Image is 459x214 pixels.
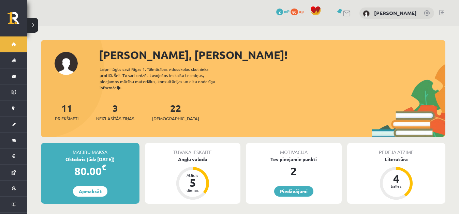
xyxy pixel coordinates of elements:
[41,156,139,163] div: Oktobris (līdz [DATE])
[41,163,139,179] div: 80.00
[73,186,107,197] a: Apmaksāt
[182,177,203,188] div: 5
[284,9,290,14] span: mP
[55,115,78,122] span: Priekšmeti
[152,102,199,122] a: 22[DEMOGRAPHIC_DATA]
[274,186,313,197] a: Piedāvājumi
[374,10,417,16] a: [PERSON_NAME]
[246,143,342,156] div: Motivācija
[299,9,303,14] span: xp
[145,156,241,163] div: Angļu valoda
[291,9,307,14] a: 80 xp
[152,115,199,122] span: [DEMOGRAPHIC_DATA]
[347,156,446,201] a: Literatūra 4 balles
[102,162,106,172] span: €
[100,66,227,91] div: Laipni lūgts savā Rīgas 1. Tālmācības vidusskolas skolnieka profilā. Šeit Tu vari redzēt tuvojošo...
[276,9,283,15] span: 2
[386,173,406,184] div: 4
[291,9,298,15] span: 80
[246,163,342,179] div: 2
[386,184,406,188] div: balles
[99,47,445,63] div: [PERSON_NAME], [PERSON_NAME]!
[276,9,290,14] a: 2 mP
[145,143,241,156] div: Tuvākā ieskaite
[363,10,370,17] img: Fjodors Andrejevs
[55,102,78,122] a: 11Priekšmeti
[347,156,446,163] div: Literatūra
[8,12,27,29] a: Rīgas 1. Tālmācības vidusskola
[182,188,203,192] div: dienas
[41,143,139,156] div: Mācību maksa
[96,102,134,122] a: 3Neizlasītās ziņas
[96,115,134,122] span: Neizlasītās ziņas
[347,143,446,156] div: Pēdējā atzīme
[246,156,342,163] div: Tev pieejamie punkti
[182,173,203,177] div: Atlicis
[145,156,241,201] a: Angļu valoda Atlicis 5 dienas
